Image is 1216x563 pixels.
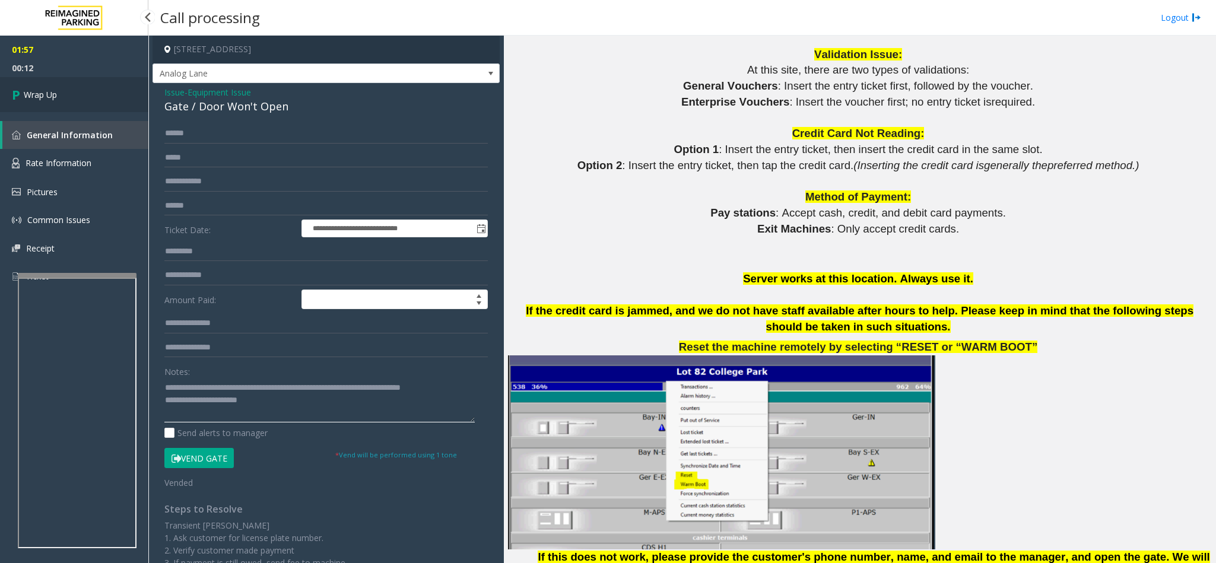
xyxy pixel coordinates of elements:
span: - [185,87,251,98]
span: If this does not work, please provide the customer's phone number, name, and email to the manager... [538,551,1169,563]
span: : Accept cash, credit, and debit card payments. [776,206,1006,219]
span: : Insert the entry ticket first, followed by the voucher. [778,79,1033,92]
span: Increase value [471,290,487,300]
span: Issue [164,86,185,98]
img: 'icon' [12,215,21,225]
span: Pay stations [710,206,776,219]
span: Option 2 [577,159,623,171]
span: . [1032,96,1035,108]
img: 'icon' [12,188,21,196]
span: Method of Payment: [805,190,911,203]
button: Vend Gate [164,448,234,468]
label: Amount Paid: [161,290,299,310]
small: Vend will be performed using 1 tone [335,450,457,459]
span: Validation Issue: [814,48,902,61]
span: : Insert the entry ticket, then insert the credit card in the same slot. [719,143,1042,155]
span: General Information [27,129,113,141]
span: required [992,96,1032,108]
span: Server works at this location. Always use it. [743,272,973,285]
span: Common Issues [27,214,90,225]
a: Logout [1161,11,1201,24]
h3: Call processing [154,3,266,32]
img: 'icon' [12,244,20,252]
span: Exit Machines [757,222,831,235]
img: 'icon' [12,158,20,168]
span: Analog Lane [153,64,430,83]
span: Wrap Up [24,88,57,101]
span: : Insert the voucher first; no entry ticket is [789,96,991,108]
span: Decrease value [471,300,487,309]
span: : Insert the entry ticket, then tap the credit card. [622,159,853,171]
span: : Only accept credit cards. [831,222,959,235]
label: Notes: [164,361,190,378]
span: Option 1 [674,143,719,155]
span: preferred method.) [1047,159,1139,171]
h4: Steps to Resolve [164,504,488,515]
label: Ticket Date: [161,220,299,237]
span: Vended [164,477,193,488]
span: Credit Card Not Reading: [792,127,925,139]
span: (Inserting the credit card is [853,159,984,171]
span: Enterprise Vouchers [681,96,789,108]
span: Ticket [26,271,49,282]
span: At this site, there are two types of validations: [747,63,969,76]
span: If the credit card is jammed, and we do not have staff available after hours to help. Please keep... [526,304,1193,333]
label: Send alerts to manager [164,427,268,439]
div: Gate / Door Won't Open [164,98,488,114]
img: logout [1192,11,1201,24]
img: 'icon' [12,131,21,139]
span: Pictures [27,186,58,198]
img: 'icon' [12,271,20,282]
h4: [STREET_ADDRESS] [153,36,500,63]
a: General Information [2,121,148,149]
span: Reset the machine remotely by selecting “RESET or “WARM BOOT” [679,341,1037,353]
span: Rate Information [26,157,91,168]
img: 6a5207beee5048beaeece4d904780550.jpg [508,355,935,549]
span: Toggle popup [474,220,487,237]
span: Equipment Issue [188,86,251,98]
span: General Vouchers [683,79,778,92]
span: Receipt [26,243,55,254]
span: generally the [984,159,1047,171]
